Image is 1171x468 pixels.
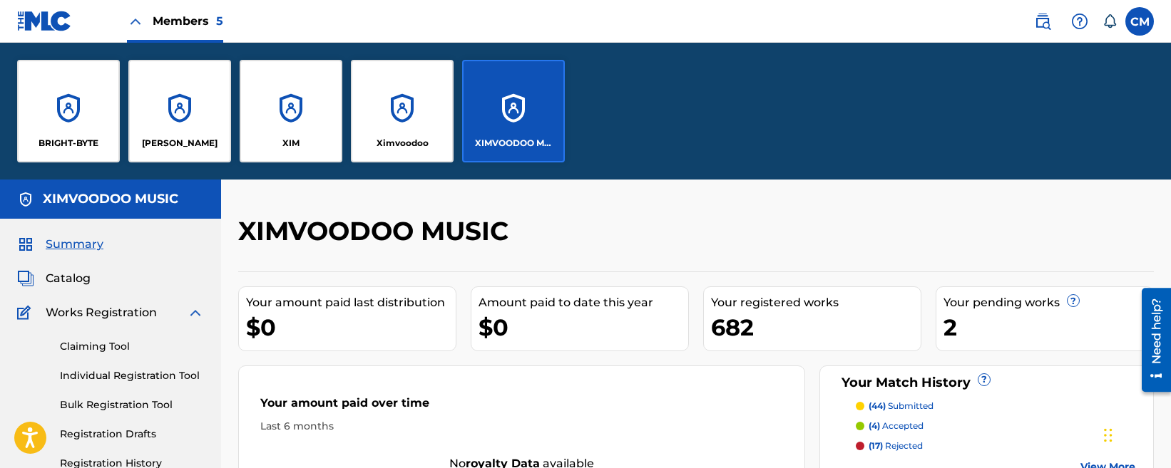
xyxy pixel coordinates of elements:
a: Accounts[PERSON_NAME] [128,60,231,162]
div: $0 [246,311,456,343]
div: User Menu [1125,7,1154,36]
iframe: Chat Widget [1100,400,1171,468]
img: help [1071,13,1088,30]
a: Registration Drafts [60,427,204,442]
div: Your Match History [838,373,1135,392]
img: Works Registration [17,304,36,321]
span: ? [978,374,990,385]
div: $0 [479,311,688,343]
a: SummarySummary [17,236,103,253]
a: AccountsBRIGHT-BYTE [17,60,120,162]
a: CatalogCatalog [17,270,91,287]
div: Help [1065,7,1094,36]
span: (4) [869,420,880,431]
p: BRIGHT-BYTE [39,137,98,150]
img: Close [127,13,144,30]
img: expand [187,304,204,321]
span: Works Registration [46,304,157,321]
p: Ximvoodoo [377,137,429,150]
img: search [1034,13,1051,30]
div: Your pending works [944,294,1153,311]
div: Your amount paid last distribution [246,294,456,311]
div: Amount paid to date this year [479,294,688,311]
img: Accounts [17,191,34,208]
span: (44) [869,400,886,411]
span: Summary [46,236,103,253]
div: Last 6 months [260,419,783,434]
div: Your registered works [711,294,921,311]
span: Catalog [46,270,91,287]
img: Summary [17,236,34,253]
p: submitted [869,400,934,412]
div: Notifications [1103,14,1117,28]
a: (17) rejected [856,440,1135,452]
h2: XIMVOODOO MUSIC [238,215,516,247]
a: AccountsXIMVOODOO MUSIC [462,60,565,162]
h5: XIMVOODOO MUSIC [43,191,178,207]
img: Catalog [17,270,34,287]
span: 5 [216,14,223,28]
div: 2 [944,311,1153,343]
a: (4) accepted [856,420,1135,432]
span: ? [1068,295,1079,306]
p: Cheryl Morey [142,137,218,150]
p: accepted [869,420,924,432]
p: XIMVOODOO MUSIC [475,137,553,150]
p: rejected [869,440,923,452]
a: AccountsXimvoodoo [351,60,454,162]
a: AccountsXIM [240,60,342,162]
img: MLC Logo [17,11,72,31]
span: Members [153,13,223,29]
div: 682 [711,311,921,343]
a: Claiming Tool [60,339,204,354]
a: Individual Registration Tool [60,368,204,383]
iframe: Resource Center [1131,282,1171,397]
p: XIM [282,137,300,150]
a: (44) submitted [856,400,1135,412]
a: Public Search [1028,7,1057,36]
span: (17) [869,440,883,451]
a: Bulk Registration Tool [60,397,204,412]
div: Drag [1104,414,1113,457]
div: Your amount paid over time [260,395,783,419]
